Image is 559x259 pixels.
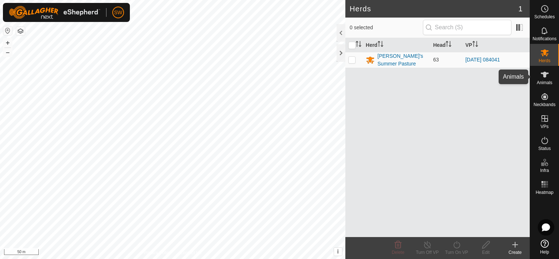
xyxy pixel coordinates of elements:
div: Create [500,249,530,256]
button: – [3,48,12,57]
span: 63 [433,57,439,63]
span: VPs [540,124,548,129]
th: VP [462,38,530,52]
span: Infra [540,168,549,173]
span: 1 [518,3,522,14]
h2: Herds [350,4,518,13]
div: Edit [471,249,500,256]
button: i [334,248,342,256]
span: Animals [537,80,552,85]
a: Privacy Policy [144,249,171,256]
span: Notifications [533,37,556,41]
input: Search (S) [423,20,511,35]
div: Turn On VP [442,249,471,256]
th: Herd [363,38,430,52]
p-sorticon: Activate to sort [378,42,383,48]
button: Map Layers [16,27,25,35]
button: Reset Map [3,26,12,35]
span: Help [540,250,549,254]
button: + [3,38,12,47]
span: Neckbands [533,102,555,107]
span: Delete [392,250,405,255]
div: [PERSON_NAME]'s Summer Pasture [378,52,427,68]
p-sorticon: Activate to sort [356,42,361,48]
a: Contact Us [180,249,202,256]
img: Gallagher Logo [9,6,100,19]
span: Heatmap [536,190,554,195]
span: SW [114,9,123,16]
span: Herds [539,59,550,63]
th: Head [430,38,462,52]
span: 0 selected [350,24,423,31]
p-sorticon: Activate to sort [472,42,478,48]
div: Turn Off VP [413,249,442,256]
a: Help [530,237,559,257]
span: Status [538,146,551,151]
span: i [337,248,339,255]
p-sorticon: Activate to sort [446,42,451,48]
span: Schedules [534,15,555,19]
a: [DATE] 084041 [465,57,500,63]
